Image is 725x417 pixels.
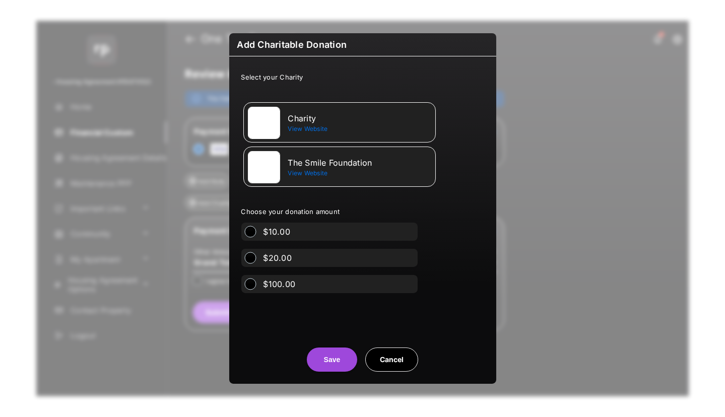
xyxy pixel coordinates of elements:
[263,279,296,289] label: $100.00
[288,158,431,167] div: The Smile Foundation
[307,347,357,372] button: Save
[248,107,280,139] img: 6166e316ccff43.52484057208.jpg
[288,125,328,132] span: View Website
[365,347,418,372] button: Cancel
[241,207,340,216] span: Choose your donation amount
[241,73,303,81] span: Select your Charity
[263,253,292,263] label: $20.00
[288,169,328,177] span: View Website
[229,33,496,56] h2: Add Charitable Donation
[263,227,291,237] label: $10.00
[248,151,280,183] img: 60a4e704de28d0.46954840569.jpg
[288,114,431,123] div: Charity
